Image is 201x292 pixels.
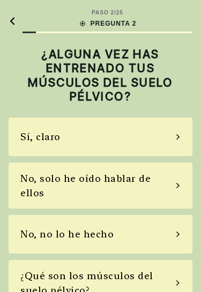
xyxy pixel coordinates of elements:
[20,129,61,144] div: Sí, claro
[9,47,192,104] h2: ¿ALGUNA VEZ HAS ENTRENADO TUS MÚSCULOS DEL SUELO PÉLVICO?
[92,9,123,17] div: PASO 2 / 25
[78,19,136,28] div: PREGUNTA 2
[20,171,175,200] div: No, solo he oído hablar de ellos
[20,227,114,241] div: No, no lo he hecho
